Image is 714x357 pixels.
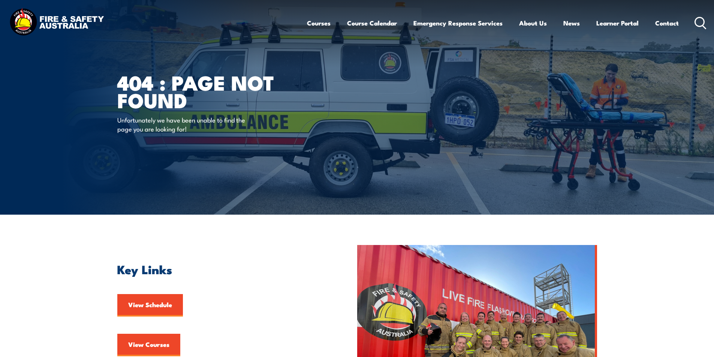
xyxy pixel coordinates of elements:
[655,13,679,33] a: Contact
[413,13,503,33] a: Emergency Response Services
[519,13,547,33] a: About Us
[117,115,254,133] p: Unfortunately we have been unable to find the page you are looking for!
[117,334,180,356] a: View Courses
[117,73,302,108] h1: 404 : Page Not Found
[563,13,580,33] a: News
[117,264,323,274] h2: Key Links
[307,13,331,33] a: Courses
[347,13,397,33] a: Course Calendar
[117,294,183,317] a: View Schedule
[596,13,639,33] a: Learner Portal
